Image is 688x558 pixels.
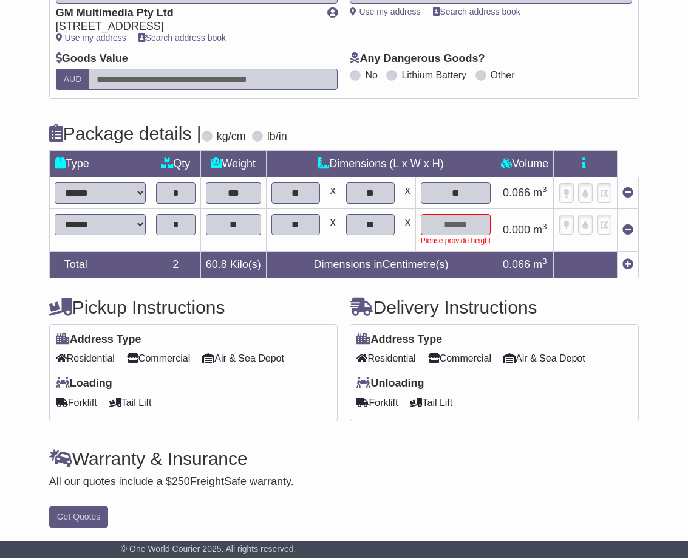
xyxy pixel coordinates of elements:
[206,258,227,270] span: 60.8
[138,33,226,43] a: Search address book
[49,150,151,177] td: Type
[503,187,530,199] span: 0.066
[325,177,341,208] td: x
[350,7,420,16] a: Use my address
[56,349,115,368] span: Residential
[172,475,190,487] span: 250
[356,393,398,412] span: Forklift
[56,333,141,346] label: Address Type
[56,393,97,412] span: Forklift
[202,349,284,368] span: Air & Sea Depot
[491,69,515,81] label: Other
[56,52,128,66] label: Goods Value
[267,130,287,143] label: lb/in
[401,69,466,81] label: Lithium Battery
[356,377,424,390] label: Unloading
[56,377,112,390] label: Loading
[266,150,496,177] td: Dimensions (L x W x H)
[533,224,547,236] span: m
[49,506,109,528] button: Get Quotes
[542,185,547,194] sup: 3
[121,544,296,554] span: © One World Courier 2025. All rights reserved.
[365,69,377,81] label: No
[356,333,442,346] label: Address Type
[151,251,200,278] td: 2
[325,208,341,251] td: x
[56,20,316,33] div: [STREET_ADDRESS]
[421,235,491,246] div: Please provide height
[350,52,485,66] label: Any Dangerous Goods?
[127,349,190,368] span: Commercial
[400,177,415,208] td: x
[200,251,266,278] td: Kilo(s)
[49,297,338,317] h4: Pickup Instructions
[496,150,554,177] td: Volume
[109,393,152,412] span: Tail Lift
[503,258,530,270] span: 0.066
[49,475,639,489] div: All our quotes include a $ FreightSafe warranty.
[503,224,530,236] span: 0.000
[533,258,547,270] span: m
[533,187,547,199] span: m
[428,349,491,368] span: Commercial
[400,208,415,251] td: x
[49,449,639,469] h4: Warranty & Insurance
[622,224,633,236] a: Remove this item
[49,123,202,143] h4: Package details |
[200,150,266,177] td: Weight
[410,393,452,412] span: Tail Lift
[266,251,496,278] td: Dimensions in Centimetre(s)
[56,7,316,20] div: GM Multimedia Pty Ltd
[542,222,547,231] sup: 3
[622,187,633,199] a: Remove this item
[151,150,200,177] td: Qty
[49,251,151,278] td: Total
[56,69,90,90] label: AUD
[356,349,415,368] span: Residential
[503,349,585,368] span: Air & Sea Depot
[350,297,639,317] h4: Delivery Instructions
[433,7,520,16] a: Search address book
[622,258,633,270] a: Add new item
[542,257,547,266] sup: 3
[217,130,246,143] label: kg/cm
[56,33,126,43] a: Use my address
